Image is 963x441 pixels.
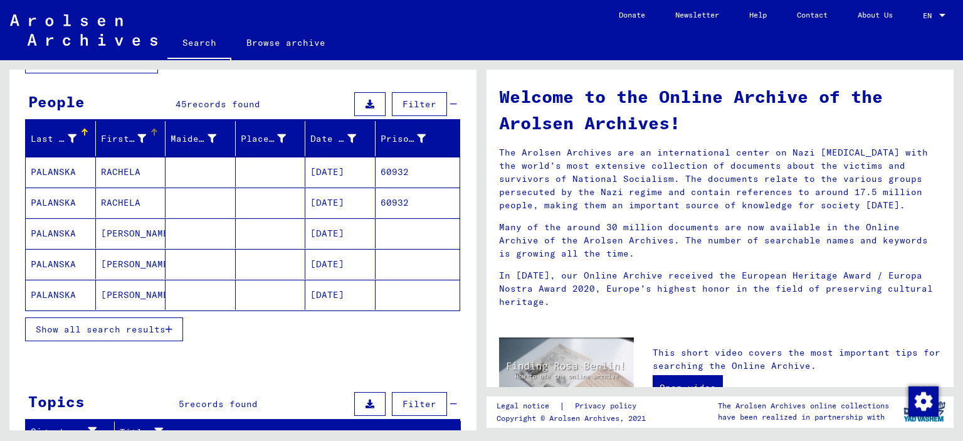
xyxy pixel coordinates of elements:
div: Last Name [31,129,95,149]
mat-cell: [PERSON_NAME] [96,280,166,310]
mat-cell: PALANSKA [26,157,96,187]
mat-header-cell: Last Name [26,121,96,156]
mat-cell: RACHELA [96,188,166,218]
img: video.jpg [499,337,634,411]
mat-header-cell: Place of Birth [236,121,306,156]
a: Legal notice [497,400,559,413]
span: EN [923,11,937,20]
mat-cell: [DATE] [305,218,376,248]
mat-cell: PALANSKA [26,188,96,218]
p: The Arolsen Archives are an international center on Nazi [MEDICAL_DATA] with the world’s most ext... [499,146,941,212]
mat-cell: RACHELA [96,157,166,187]
span: Filter [403,398,436,410]
a: Browse archive [231,28,340,58]
div: First Name [101,132,147,146]
p: The Arolsen Archives online collections [718,400,889,412]
div: People [28,90,85,113]
mat-cell: [PERSON_NAME] [96,218,166,248]
div: Title [120,426,429,439]
p: In [DATE], our Online Archive received the European Heritage Award / Europa Nostra Award 2020, Eu... [499,269,941,309]
mat-cell: [PERSON_NAME] [96,249,166,279]
div: Date of Birth [310,132,356,146]
img: Arolsen_neg.svg [10,14,157,46]
span: Show all search results [36,324,166,335]
mat-cell: [DATE] [305,249,376,279]
div: Maiden Name [171,132,216,146]
p: have been realized in partnership with [718,412,889,423]
p: Many of the around 30 million documents are now available in the Online Archive of the Arolsen Ar... [499,221,941,260]
span: 5 [179,398,184,410]
mat-cell: PALANSKA [26,249,96,279]
mat-cell: PALANSKA [26,280,96,310]
p: Copyright © Arolsen Archives, 2021 [497,413,651,424]
mat-cell: PALANSKA [26,218,96,248]
div: Prisoner # [381,129,445,149]
span: records found [187,98,260,110]
img: Change consent [908,386,939,417]
span: 45 [176,98,187,110]
h1: Welcome to the Online Archive of the Arolsen Archives! [499,83,941,136]
div: | [497,400,651,413]
span: records found [184,398,258,410]
mat-cell: [DATE] [305,157,376,187]
div: Last Name [31,132,76,146]
div: Topics [28,390,85,413]
mat-cell: [DATE] [305,280,376,310]
button: Filter [392,392,447,416]
div: Place of Birth [241,132,287,146]
mat-cell: 60932 [376,188,460,218]
a: Privacy policy [565,400,651,413]
p: This short video covers the most important tips for searching the Online Archive. [653,346,941,373]
button: Filter [392,92,447,116]
div: Place of Birth [241,129,305,149]
mat-cell: 60932 [376,157,460,187]
img: yv_logo.png [901,396,948,427]
button: Show all search results [25,317,183,341]
div: Maiden Name [171,129,235,149]
div: Date of Birth [310,129,375,149]
a: Search [167,28,231,60]
span: Filter [403,98,436,110]
a: Open video [653,375,723,400]
mat-header-cell: Prisoner # [376,121,460,156]
mat-cell: [DATE] [305,188,376,218]
mat-header-cell: Maiden Name [166,121,236,156]
div: Signature [31,425,98,438]
mat-header-cell: Date of Birth [305,121,376,156]
mat-header-cell: First Name [96,121,166,156]
div: First Name [101,129,166,149]
div: Prisoner # [381,132,426,146]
